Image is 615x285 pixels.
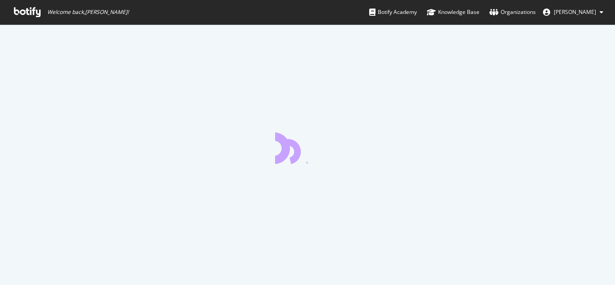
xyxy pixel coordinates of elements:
span: Welcome back, [PERSON_NAME] ! [47,9,129,16]
div: Knowledge Base [427,8,479,17]
button: [PERSON_NAME] [536,5,610,19]
div: Botify Academy [369,8,417,17]
div: Organizations [489,8,536,17]
span: Rahul Tiwari [554,8,596,16]
div: animation [275,131,340,164]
